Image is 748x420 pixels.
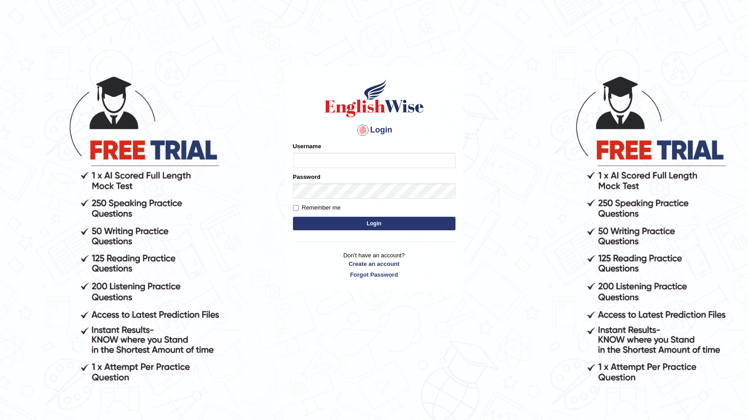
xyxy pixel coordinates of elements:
[293,173,321,181] label: Password
[293,205,299,211] input: Remember me
[293,123,455,137] h4: Login
[293,251,455,279] p: Don't have an account?
[293,217,455,230] button: Login
[293,270,455,279] a: Forgot Password
[323,78,426,119] img: Logo of English Wise sign in for intelligent practice with AI
[293,142,321,151] label: Username
[293,203,341,212] label: Remember me
[293,260,455,268] a: Create an account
